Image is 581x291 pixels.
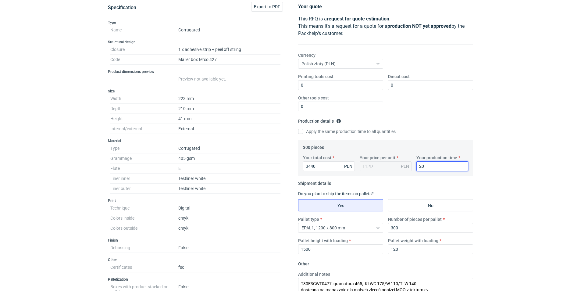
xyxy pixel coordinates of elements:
dt: Type [110,143,178,153]
dt: Technique [110,203,178,213]
span: Polish złoty (PLN) [301,61,336,66]
dd: External [178,124,280,134]
dd: False [178,243,280,253]
label: Pallet height with loading [298,238,348,244]
dd: fsc [178,262,280,272]
strong: Your quote [298,4,322,9]
dt: Depth [110,104,178,114]
div: PLN [401,163,409,169]
input: 0 [303,161,355,171]
input: 0 [298,102,383,111]
input: 0 [298,80,383,90]
input: 0 [388,223,473,233]
label: Your production time [416,155,457,161]
h3: Structural design [108,40,283,45]
dt: Colors inside [110,213,178,223]
label: Yes [298,199,383,211]
dt: Liner outer [110,184,178,194]
label: Do you plan to ship the items on pallets? [298,191,374,196]
h3: Size [108,89,283,94]
dd: E [178,163,280,174]
dd: Testliner white [178,184,280,194]
strong: request for quote estimation [327,16,389,22]
div: PLN [344,163,352,169]
dd: cmyk [178,223,280,233]
label: Your price per unit [360,155,395,161]
dd: Testliner white [178,174,280,184]
h3: Palletization [108,277,283,282]
dt: Flute [110,163,178,174]
legend: 300 pieces [303,142,324,150]
h3: Type [108,20,283,25]
label: Additional notes [298,271,330,277]
dt: Closure [110,45,178,55]
input: 0 [416,161,468,171]
dd: Corrugated [178,25,280,35]
dt: Debossing [110,243,178,253]
h3: Finish [108,238,283,243]
label: Your total cost [303,155,331,161]
dd: cmyk [178,213,280,223]
span: Export to PDF [254,5,280,9]
strong: production NOT yet approved [387,23,451,29]
legend: Shipment details [298,178,331,186]
legend: Other [298,259,309,266]
h3: Print [108,198,283,203]
p: This RFQ is a . This means it's a request for a quote for a by the Packhelp's customer. [298,15,473,37]
h3: Product dimensions preview [108,69,283,74]
label: Pallet type [298,216,319,222]
dt: Liner inner [110,174,178,184]
label: Other tools cost [298,95,329,101]
dt: Width [110,94,178,104]
dd: 1 x adhesive strip + peel off string [178,45,280,55]
input: 0 [388,244,473,254]
input: 0 [298,244,383,254]
dt: Internal/external [110,124,178,134]
dd: 223 mm [178,94,280,104]
dt: Colors outside [110,223,178,233]
input: 0 [388,80,473,90]
label: No [388,199,473,211]
label: Apply the same production time to all quantities [298,128,396,135]
label: Pallet weight with loading [388,238,438,244]
legend: Production details [298,116,341,124]
label: Printing tools cost [298,74,333,80]
dd: Digital [178,203,280,213]
h3: Material [108,138,283,143]
dd: Mailer box fefco 427 [178,55,280,65]
dd: 41 mm [178,114,280,124]
dt: Height [110,114,178,124]
dt: Name [110,25,178,35]
dt: Grammage [110,153,178,163]
dt: Certificates [110,262,178,272]
label: Diecut cost [388,74,410,80]
span: EPAL1, 1200 x 800 mm [301,225,345,230]
dd: 210 mm [178,104,280,114]
dd: Corrugated [178,143,280,153]
label: Number of pieces per pallet [388,216,442,222]
button: Export to PDF [251,2,283,12]
label: Currency [298,52,315,58]
h3: Other [108,257,283,262]
dd: 405 gsm [178,153,280,163]
button: Specification [108,0,136,15]
span: Preview not available yet. [178,77,226,81]
dt: Code [110,55,178,65]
